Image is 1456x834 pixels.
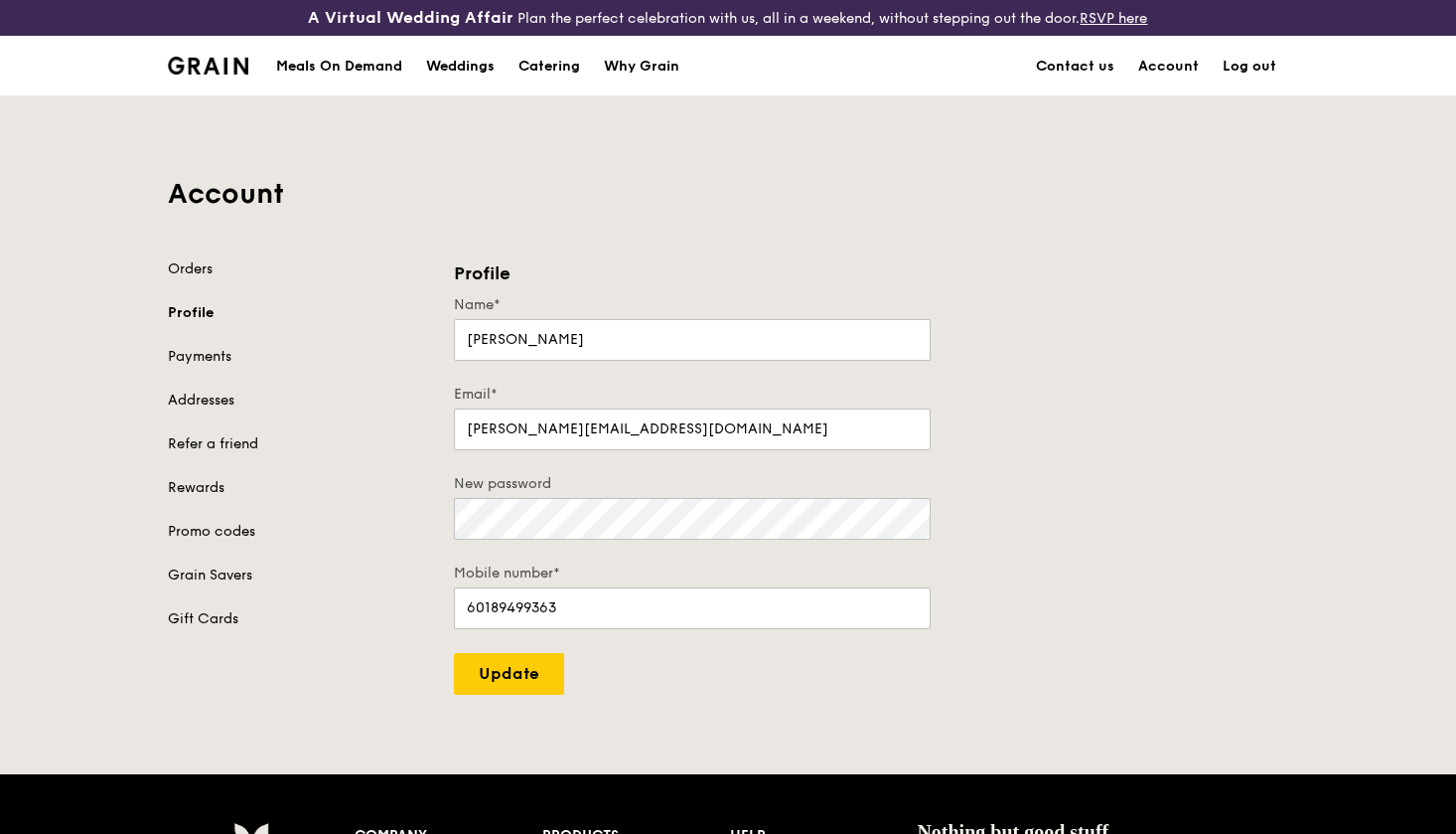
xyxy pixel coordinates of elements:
[168,522,430,542] a: Promo codes
[168,259,430,279] a: Orders
[308,8,513,28] h3: A Virtual Wedding Affair
[168,303,430,323] a: Profile
[454,474,931,494] label: New password
[276,37,402,96] div: Meals On Demand
[168,391,430,411] a: Addresses
[168,566,430,585] a: Grain Savers
[454,653,564,695] input: Update
[242,8,1213,28] div: Plan the perfect celebration with us, all in a weekend, without stepping out the door.
[518,37,580,96] div: Catering
[604,37,679,96] div: Why Grain
[168,57,248,75] img: Grain
[507,37,592,96] a: Catering
[168,347,430,367] a: Payments
[168,176,1288,212] h1: Account
[1024,37,1126,96] a: Contact us
[454,295,931,315] label: Name*
[1211,37,1288,96] a: Log out
[426,37,495,96] div: Weddings
[168,478,430,498] a: Rewards
[454,259,931,287] h3: Profile
[168,609,430,629] a: Gift Cards
[1126,37,1211,96] a: Account
[454,385,931,405] label: Email*
[592,37,691,96] a: Why Grain
[1080,10,1147,27] a: RSVP here
[168,434,430,454] a: Refer a friend
[168,35,248,94] a: GrainGrain
[454,564,931,584] label: Mobile number*
[414,37,507,96] a: Weddings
